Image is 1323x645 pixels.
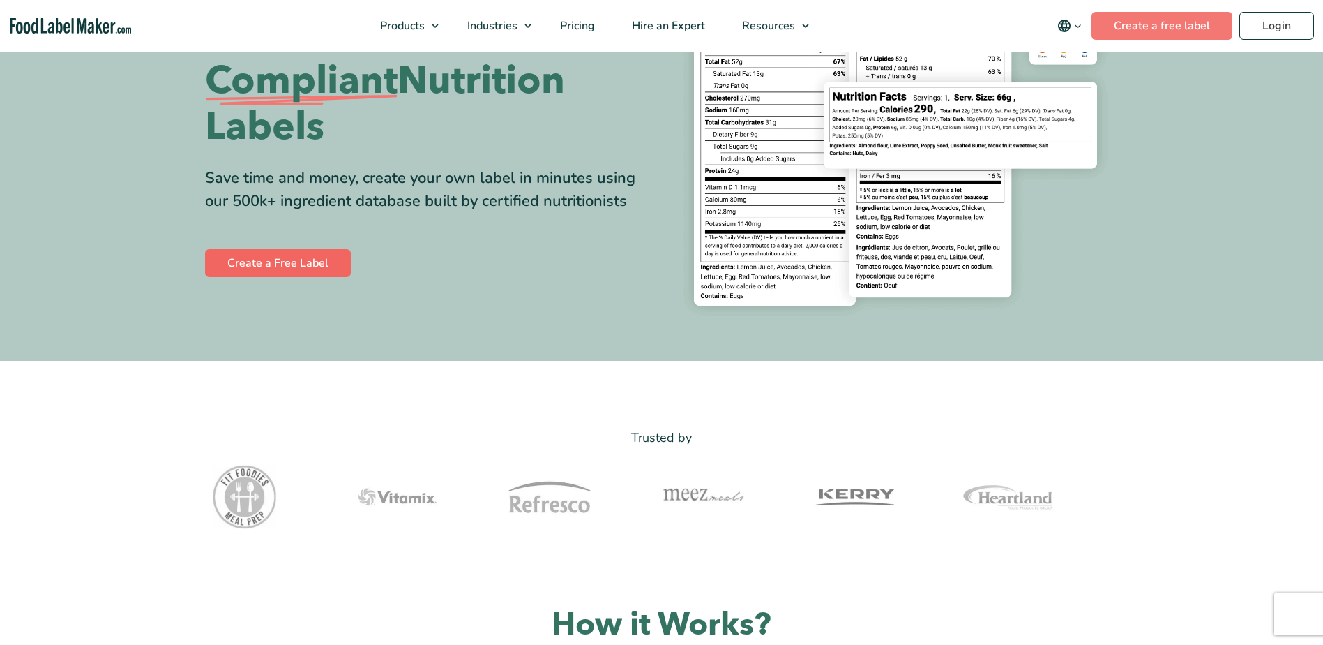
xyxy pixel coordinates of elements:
[738,18,796,34] span: Resources
[205,58,398,104] span: Compliant
[205,167,651,213] div: Save time and money, create your own label in minutes using our 500k+ ingredient database built b...
[1091,12,1232,40] a: Create a free label
[376,18,426,34] span: Products
[628,18,706,34] span: Hire an Expert
[1239,12,1314,40] a: Login
[556,18,596,34] span: Pricing
[463,18,519,34] span: Industries
[205,249,351,277] a: Create a Free Label
[205,428,1119,448] p: Trusted by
